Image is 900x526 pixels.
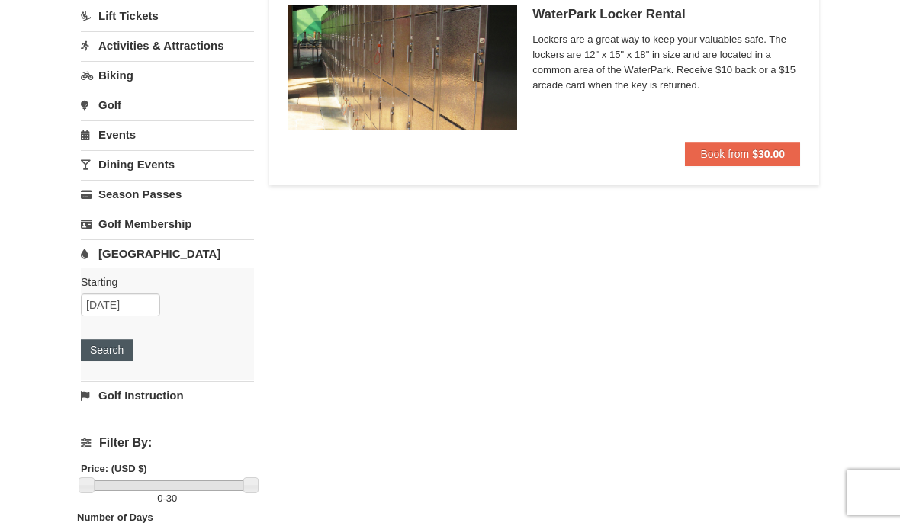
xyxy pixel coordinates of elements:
[81,381,254,409] a: Golf Instruction
[81,463,147,474] strong: Price: (USD $)
[81,239,254,268] a: [GEOGRAPHIC_DATA]
[157,492,162,504] span: 0
[77,512,153,523] strong: Number of Days
[81,210,254,238] a: Golf Membership
[81,150,254,178] a: Dining Events
[81,274,243,290] label: Starting
[81,31,254,59] a: Activities & Attractions
[752,148,785,160] strong: $30.00
[81,436,254,450] h4: Filter By:
[532,32,800,93] span: Lockers are a great way to keep your valuables safe. The lockers are 12" x 15" x 18" in size and ...
[81,61,254,89] a: Biking
[81,339,133,361] button: Search
[532,7,800,22] h5: WaterPark Locker Rental
[166,492,177,504] span: 30
[685,142,800,166] button: Book from $30.00
[700,148,749,160] span: Book from
[81,491,254,506] label: -
[81,120,254,149] a: Events
[81,180,254,208] a: Season Passes
[81,2,254,30] a: Lift Tickets
[288,5,517,130] img: 6619917-1005-d92ad057.png
[81,91,254,119] a: Golf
